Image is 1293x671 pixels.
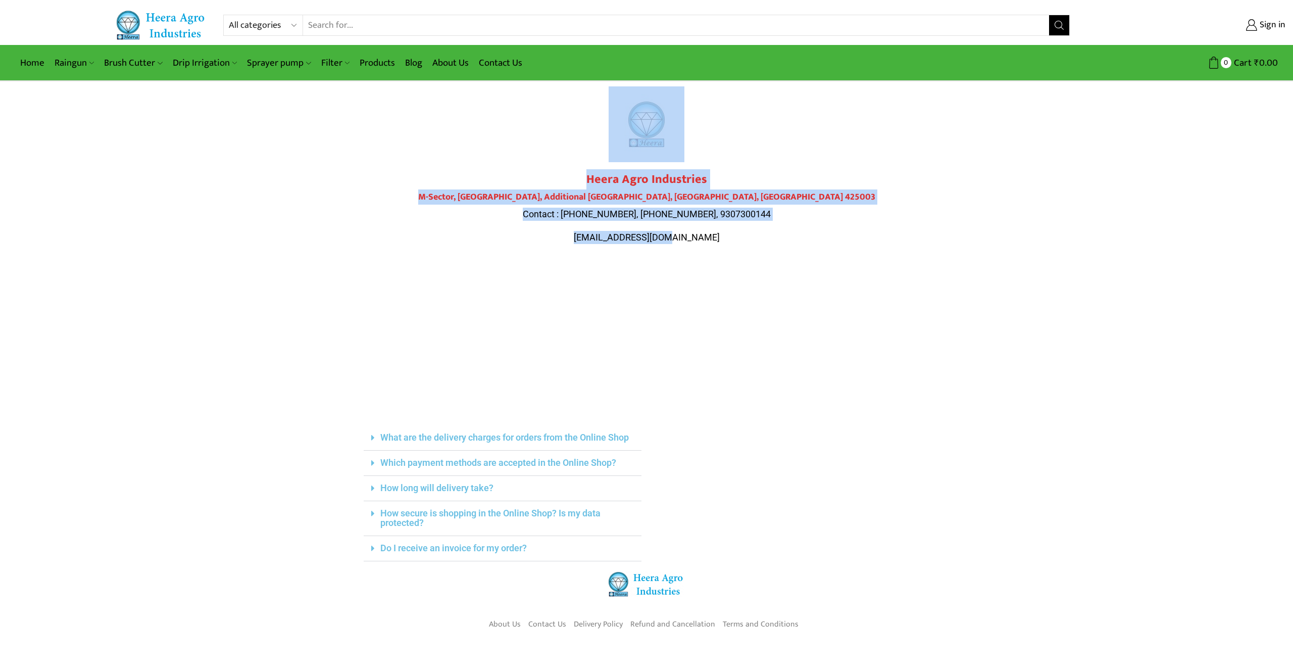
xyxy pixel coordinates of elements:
a: Blog [400,51,427,75]
a: Raingun [49,51,99,75]
a: 0 Cart ₹0.00 [1080,54,1278,72]
img: heera-logo-1000 [609,86,684,162]
div: What are the delivery charges for orders from the Online Shop [364,425,641,451]
a: Refund and Cancellation [630,615,715,633]
div: Which payment methods are accepted in the Online Shop? [364,451,641,476]
span: ₹ [1254,55,1259,71]
span: Cart [1231,56,1252,70]
a: What are the delivery charges for orders from the Online Shop [380,432,629,443]
a: Sprayer pump [242,51,316,75]
div: Do I receive an invoice for my order? [364,536,641,561]
a: Delivery Policy [574,615,623,633]
a: Home [15,51,49,75]
a: Which payment methods are accepted in the Online Shop? [380,457,616,468]
a: Brush Cutter [99,51,167,75]
input: Search for... [303,15,1049,35]
a: About Us [489,615,521,633]
a: About Us [427,51,474,75]
a: How long will delivery take? [380,483,493,493]
span: Sign in [1257,19,1285,32]
a: Drip Irrigation [168,51,242,75]
h4: M-Sector, [GEOGRAPHIC_DATA], Additional [GEOGRAPHIC_DATA], [GEOGRAPHIC_DATA], [GEOGRAPHIC_DATA] 4... [364,192,929,203]
a: Contact Us [474,51,527,75]
a: Filter [316,51,355,75]
a: Do I receive an invoice for my order? [380,543,527,553]
a: Contact Us [528,615,566,633]
a: Terms and Conditions [723,615,799,633]
div: How secure is shopping in the Online Shop? Is my data protected? [364,501,641,536]
bdi: 0.00 [1254,55,1278,71]
span: Contact : [PHONE_NUMBER], [PHONE_NUMBER], 9307300144 [523,209,771,219]
a: Sign in [1085,16,1285,34]
span: [EMAIL_ADDRESS][DOMAIN_NAME] [574,232,720,243]
span: 0 [1221,57,1231,68]
div: How long will delivery take? [364,476,641,501]
img: heera-logo-84.png [609,571,684,597]
button: Search button [1049,15,1069,35]
a: How secure is shopping in the Online Shop? Is my data protected? [380,508,601,528]
a: Products [355,51,400,75]
strong: Heera Agro Industries [586,169,707,189]
iframe: Plot No.119, M-Sector, Patil Nagar, MIDC, Jalgaon, Maharashtra 425003 [364,264,929,415]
